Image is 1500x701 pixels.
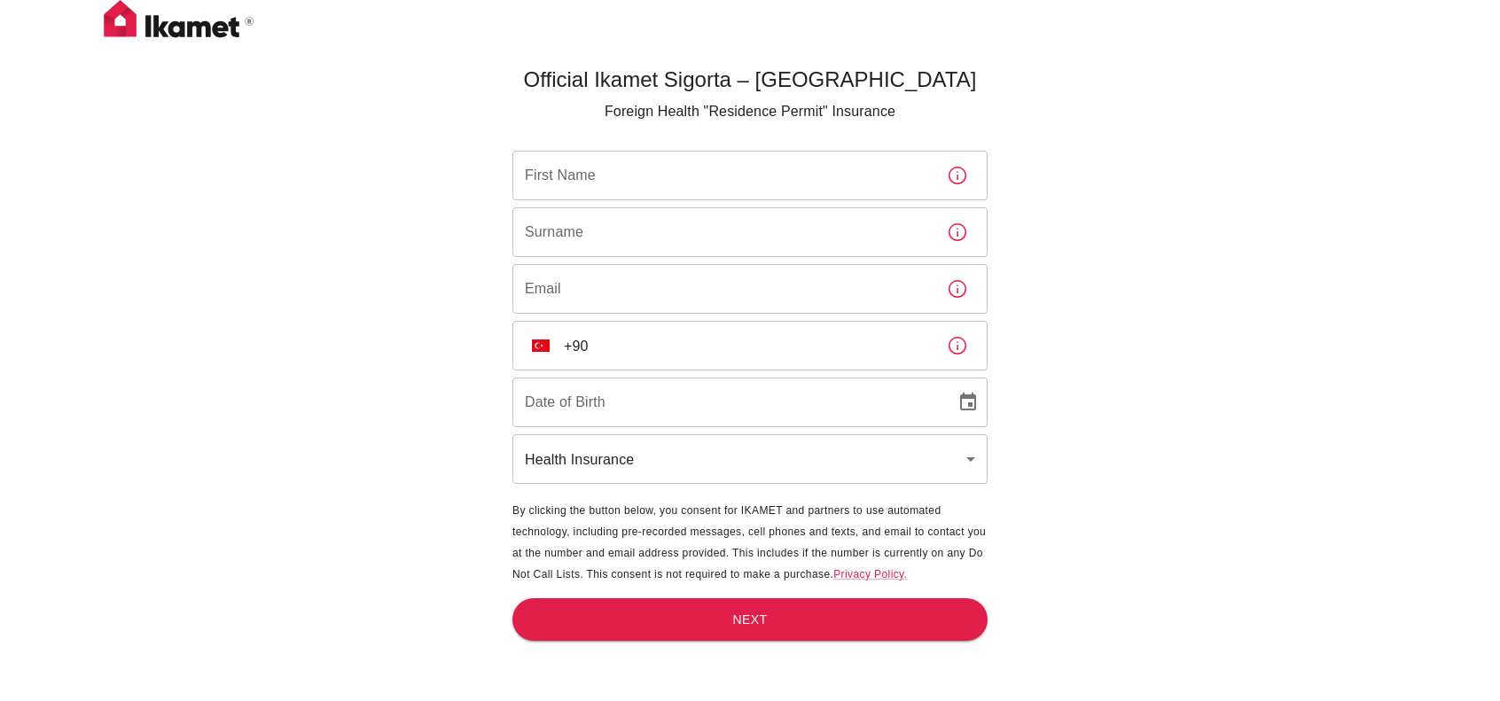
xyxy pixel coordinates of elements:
div: Health Insurance [512,434,988,484]
p: Foreign Health "Residence Permit" Insurance [512,101,988,122]
a: Privacy Policy. [833,568,907,580]
h5: Official Ikamet Sigorta – [GEOGRAPHIC_DATA] [512,66,988,94]
button: Choose date [950,385,986,420]
button: Select country [525,330,557,362]
button: Next [512,598,988,642]
span: By clicking the button below, you consent for IKAMET and partners to use automated technology, in... [512,504,986,580]
input: DD/MM/YYYY [512,378,943,427]
img: unknown [532,339,550,352]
